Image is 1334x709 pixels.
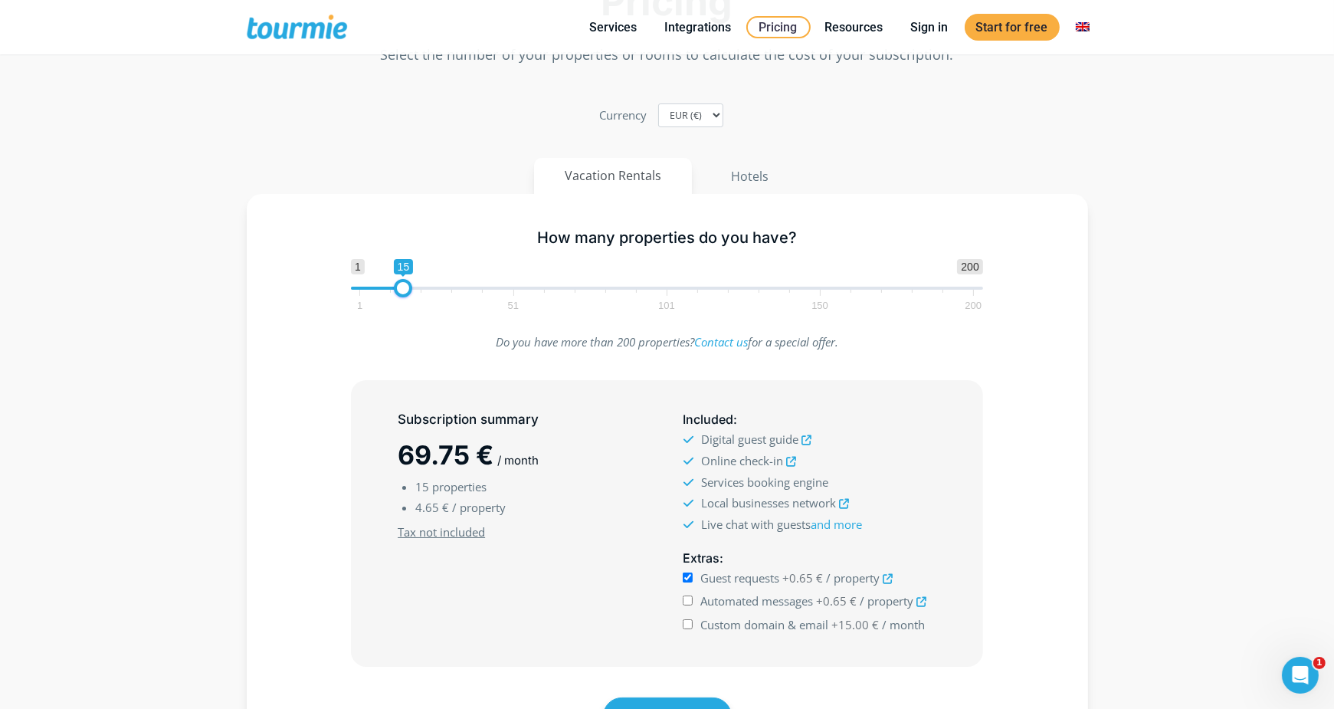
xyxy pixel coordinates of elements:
button: Vacation Rentals [534,158,692,194]
span: +0.65 € [816,593,857,609]
span: Automated messages [700,593,813,609]
p: Select the number of your properties or rooms to calculate the cost of your subscription. [247,44,1088,65]
span: 1 [1313,657,1326,669]
h5: How many properties do you have? [351,228,983,248]
span: / property [860,593,913,609]
span: 200 [957,259,982,274]
a: Sign in [900,18,960,37]
a: Start for free [965,14,1060,41]
span: 15 [394,259,414,274]
span: 1 [351,259,365,274]
span: Included [683,412,733,427]
span: Live chat with guests [701,517,862,532]
span: 150 [809,302,831,309]
span: 15 [415,479,429,494]
span: 69.75 € [398,439,493,471]
span: Digital guest guide [701,432,798,447]
span: / property [826,570,880,586]
span: 200 [962,302,984,309]
a: Services [579,18,649,37]
span: Guest requests [700,570,779,586]
u: Tax not included [398,524,485,540]
span: 4.65 € [415,500,449,515]
label: Currency [599,105,647,126]
a: and more [811,517,862,532]
h5: : [683,549,936,568]
button: Hotels [700,158,800,195]
a: Pricing [746,16,811,38]
span: Custom domain & email [700,617,828,632]
a: Contact us [694,334,748,350]
span: Online check-in [701,453,783,468]
span: properties [432,479,487,494]
h5: : [683,410,936,429]
a: Integrations [654,18,743,37]
a: Resources [814,18,895,37]
span: Services booking engine [701,474,828,490]
span: +0.65 € [782,570,823,586]
h5: Subscription summary [398,410,651,429]
iframe: Intercom live chat [1282,657,1319,694]
span: 101 [656,302,677,309]
span: +15.00 € [831,617,879,632]
span: Local businesses network [701,495,836,510]
span: / month [882,617,925,632]
span: / month [497,453,539,468]
span: Extras [683,550,719,566]
p: Do you have more than 200 properties? for a special offer. [351,332,983,353]
span: 51 [506,302,521,309]
span: 1 [355,302,365,309]
span: / property [452,500,506,515]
